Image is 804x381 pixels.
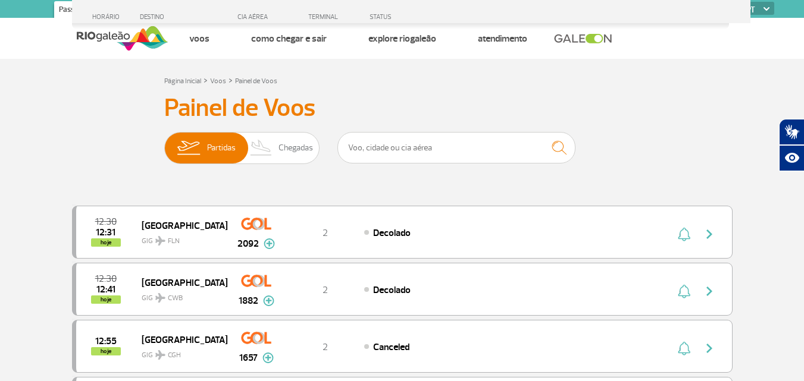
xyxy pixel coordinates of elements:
button: Abrir tradutor de língua de sinais. [779,119,804,145]
span: 1882 [239,294,258,308]
div: TERMINAL [286,13,364,21]
span: 1657 [239,351,258,365]
img: seta-direita-painel-voo.svg [702,341,717,355]
a: Painel de Voos [235,77,277,86]
span: Decolado [373,284,411,296]
img: sino-painel-voo.svg [678,284,690,298]
img: mais-info-painel-voo.svg [263,295,274,306]
span: GIG [142,344,218,361]
span: Chegadas [279,133,313,163]
span: Canceled [373,341,409,353]
a: Voos [189,33,209,45]
span: 2092 [237,237,259,251]
span: hoje [91,295,121,304]
div: STATUS [364,13,461,21]
span: Decolado [373,227,411,239]
img: destiny_airplane.svg [155,350,165,360]
span: 2025-09-25 12:41:00 [96,285,115,294]
img: mais-info-painel-voo.svg [262,352,274,363]
img: destiny_airplane.svg [155,236,165,245]
span: Partidas [207,133,236,163]
img: mais-info-painel-voo.svg [264,238,275,249]
div: HORÁRIO [76,13,140,21]
div: CIA AÉREA [227,13,286,21]
span: 2025-09-25 12:31:00 [96,228,115,237]
span: 2025-09-25 12:30:00 [95,218,117,226]
h3: Painel de Voos [164,93,640,123]
span: hoje [91,238,121,247]
img: slider-embarque [170,133,207,163]
img: seta-direita-painel-voo.svg [702,227,717,241]
img: sino-painel-voo.svg [678,341,690,355]
img: sino-painel-voo.svg [678,227,690,241]
button: Abrir recursos assistivos. [779,145,804,171]
span: CWB [168,293,183,304]
a: Voos [210,77,226,86]
a: Página Inicial [164,77,201,86]
div: DESTINO [140,13,227,21]
img: destiny_airplane.svg [155,293,165,303]
span: GIG [142,286,218,304]
div: Plugin de acessibilidade da Hand Talk. [779,119,804,171]
span: 2 [323,284,328,296]
span: CGH [168,350,181,361]
a: Passageiros [54,1,103,20]
span: [GEOGRAPHIC_DATA] [142,218,218,233]
img: seta-direita-painel-voo.svg [702,284,717,298]
span: 2 [323,341,328,353]
span: hoje [91,347,121,355]
span: 2025-09-25 12:30:00 [95,275,117,283]
img: slider-desembarque [244,133,279,163]
a: Como chegar e sair [251,33,327,45]
a: > [229,73,233,87]
input: Voo, cidade ou cia aérea [337,132,575,163]
span: 2 [323,227,328,239]
span: 2025-09-25 12:55:00 [95,337,117,345]
a: Atendimento [478,33,527,45]
a: Explore RIOgaleão [368,33,436,45]
span: FLN [168,236,180,247]
span: GIG [142,229,218,247]
span: [GEOGRAPHIC_DATA] [142,332,218,347]
span: [GEOGRAPHIC_DATA] [142,275,218,290]
a: > [204,73,208,87]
